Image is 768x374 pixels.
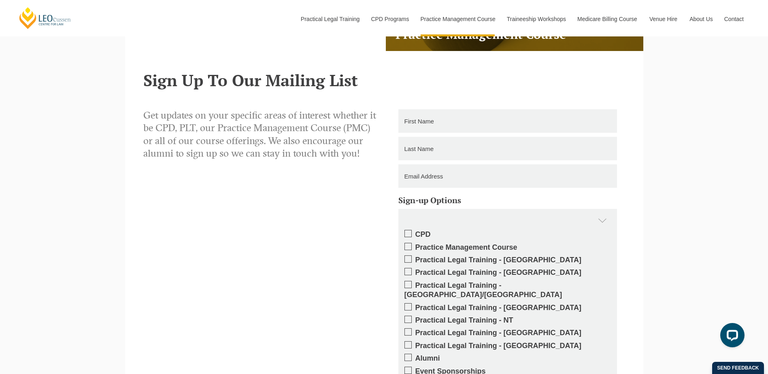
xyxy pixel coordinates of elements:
[404,328,611,338] label: Practical Legal Training - [GEOGRAPHIC_DATA]
[415,2,501,36] a: Practice Management Course
[365,2,414,36] a: CPD Programs
[404,268,611,277] label: Practical Legal Training - [GEOGRAPHIC_DATA]
[398,109,617,133] input: First Name
[18,6,72,30] a: [PERSON_NAME] Centre for Law
[404,354,611,363] label: Alumni
[295,2,365,36] a: Practical Legal Training
[143,109,378,160] p: Get updates on your specific areas of interest whether it be CPD, PLT, our Practice Management Co...
[404,230,611,239] label: CPD
[143,71,625,89] h2: Sign Up To Our Mailing List
[643,2,683,36] a: Venue Hire
[398,196,617,205] h5: Sign-up Options
[404,316,611,325] label: Practical Legal Training - NT
[398,164,617,188] input: Email Address
[683,2,718,36] a: About Us
[404,243,611,252] label: Practice Management Course
[404,303,611,312] label: Practical Legal Training - [GEOGRAPHIC_DATA]
[501,2,571,36] a: Traineeship Workshops
[398,137,617,160] input: Last Name
[718,2,750,36] a: Contact
[571,2,643,36] a: Medicare Billing Course
[404,255,611,265] label: Practical Legal Training - [GEOGRAPHIC_DATA]
[714,320,748,354] iframe: LiveChat chat widget
[404,281,611,300] label: Practical Legal Training - [GEOGRAPHIC_DATA]/[GEOGRAPHIC_DATA]
[404,341,611,351] label: Practical Legal Training - [GEOGRAPHIC_DATA]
